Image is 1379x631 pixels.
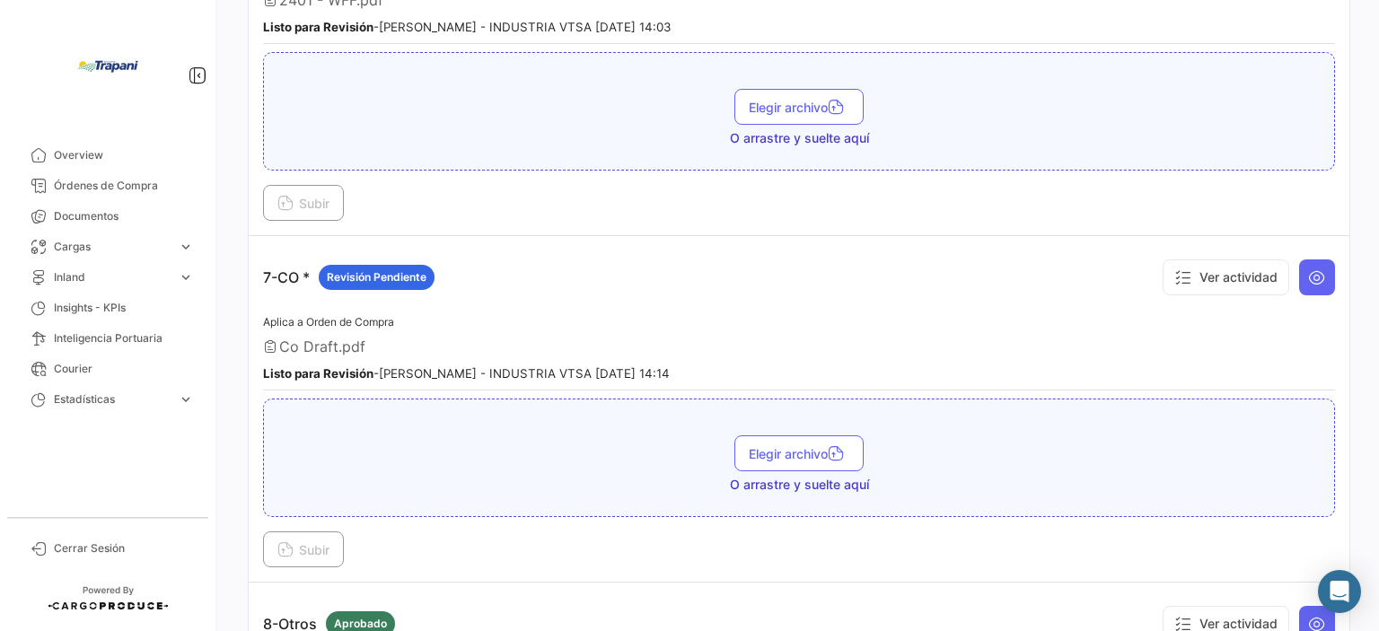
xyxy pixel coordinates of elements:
b: Listo para Revisión [263,20,373,34]
button: Subir [263,531,344,567]
span: Inteligencia Portuaria [54,330,194,346]
a: Courier [14,354,201,384]
span: Overview [54,147,194,163]
b: Listo para Revisión [263,366,373,381]
p: 7-CO * [263,265,435,290]
span: expand_more [178,269,194,285]
small: - [PERSON_NAME] - INDUSTRIA VTSA [DATE] 14:14 [263,366,670,381]
img: bd005829-9598-4431-b544-4b06bbcd40b2.jpg [63,22,153,111]
span: Cerrar Sesión [54,540,194,557]
span: Subir [277,196,329,211]
span: Insights - KPIs [54,300,194,316]
span: Inland [54,269,171,285]
a: Overview [14,140,201,171]
span: expand_more [178,391,194,408]
span: Subir [277,542,329,557]
span: O arrastre y suelte aquí [730,476,869,494]
span: expand_more [178,239,194,255]
span: Courier [54,361,194,377]
span: Estadísticas [54,391,171,408]
a: Inteligencia Portuaria [14,323,201,354]
div: Abrir Intercom Messenger [1318,570,1361,613]
span: Elegir archivo [749,446,849,461]
span: O arrastre y suelte aquí [730,129,869,147]
span: Órdenes de Compra [54,178,194,194]
button: Elegir archivo [734,89,864,125]
button: Elegir archivo [734,435,864,471]
a: Órdenes de Compra [14,171,201,201]
button: Ver actividad [1163,259,1289,295]
a: Documentos [14,201,201,232]
small: - [PERSON_NAME] - INDUSTRIA VTSA [DATE] 14:03 [263,20,671,34]
span: Elegir archivo [749,100,849,115]
span: Revisión Pendiente [327,269,426,285]
a: Insights - KPIs [14,293,201,323]
button: Subir [263,185,344,221]
span: Aplica a Orden de Compra [263,315,394,329]
span: Co Draft.pdf [279,337,365,355]
span: Cargas [54,239,171,255]
span: Documentos [54,208,194,224]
